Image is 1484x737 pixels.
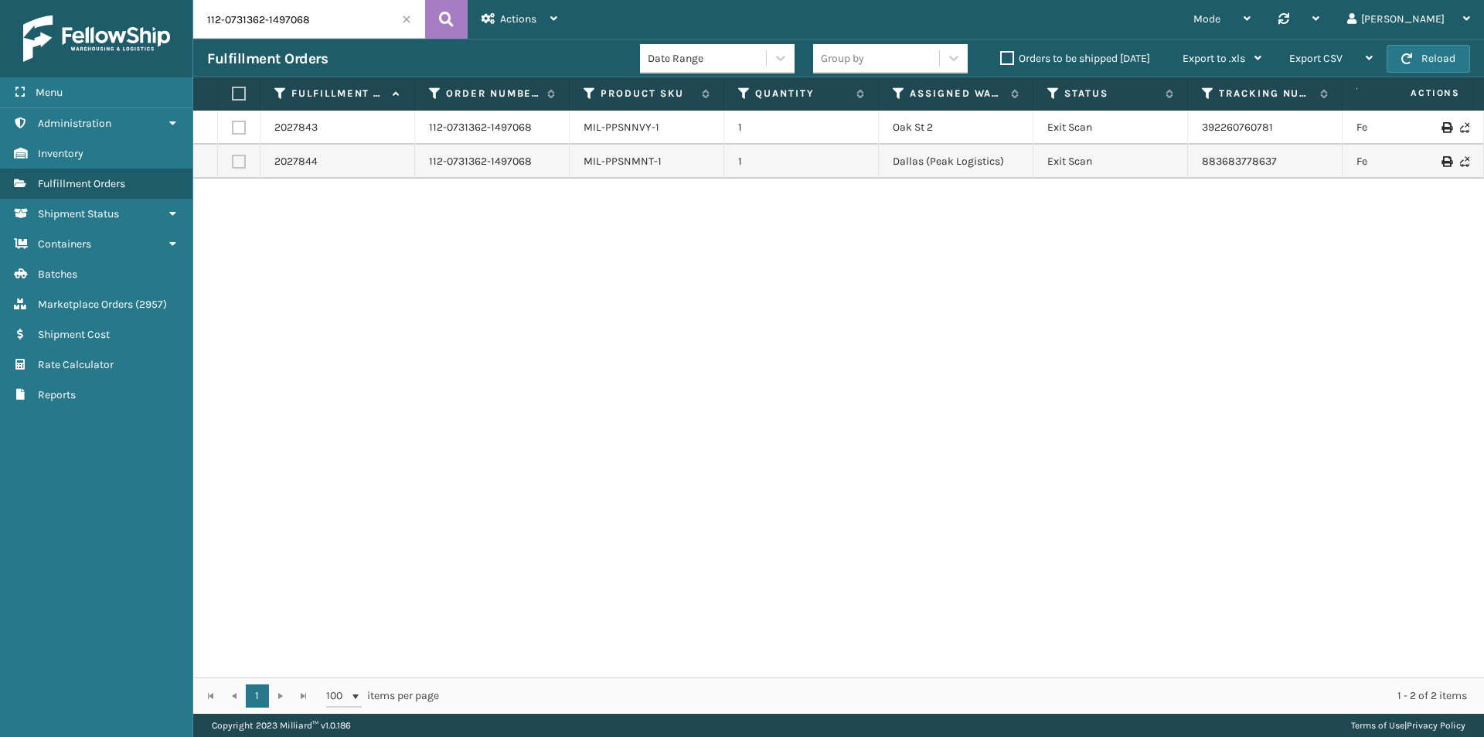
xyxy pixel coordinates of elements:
[429,120,532,135] a: 112-0731362-1497068
[821,50,864,67] div: Group by
[1219,87,1312,101] label: Tracking Number
[724,145,879,179] td: 1
[38,207,119,220] span: Shipment Status
[326,684,439,708] span: items per page
[1064,87,1158,101] label: Status
[1351,720,1404,731] a: Terms of Use
[38,117,111,130] span: Administration
[1460,156,1469,167] i: Never Shipped
[38,388,76,401] span: Reports
[584,121,659,134] a: MIL-PPSNNVY-1
[1202,155,1277,168] a: 883683778637
[38,268,77,281] span: Batches
[38,237,91,251] span: Containers
[274,120,318,135] a: 2027843
[429,154,532,169] a: 112-0731362-1497068
[584,155,662,168] a: MIL-PPSNMNT-1
[38,147,83,160] span: Inventory
[648,50,768,67] div: Date Range
[1362,80,1469,106] span: Actions
[36,86,63,99] span: Menu
[291,87,385,101] label: Fulfillment Order Id
[1460,122,1469,133] i: Never Shipped
[1351,714,1465,737] div: |
[879,111,1033,145] td: Oak St 2
[207,49,328,68] h3: Fulfillment Orders
[879,145,1033,179] td: Dallas (Peak Logistics)
[1033,111,1188,145] td: Exit Scan
[446,87,539,101] label: Order Number
[1289,52,1343,65] span: Export CSV
[23,15,170,62] img: logo
[1033,145,1188,179] td: Exit Scan
[500,12,536,26] span: Actions
[38,177,125,190] span: Fulfillment Orders
[1441,156,1451,167] i: Print Label
[274,154,318,169] a: 2027844
[1407,720,1465,731] a: Privacy Policy
[1441,122,1451,133] i: Print Label
[38,328,110,341] span: Shipment Cost
[246,684,269,708] a: 1
[38,298,133,311] span: Marketplace Orders
[1202,121,1273,134] a: 392260760781
[461,688,1467,704] div: 1 - 2 of 2 items
[755,87,849,101] label: Quantity
[1183,52,1245,65] span: Export to .xls
[1387,45,1470,73] button: Reload
[601,87,694,101] label: Product SKU
[724,111,879,145] td: 1
[38,358,114,371] span: Rate Calculator
[1193,12,1220,26] span: Mode
[910,87,1003,101] label: Assigned Warehouse
[1000,52,1150,65] label: Orders to be shipped [DATE]
[326,688,349,704] span: 100
[135,298,167,311] span: ( 2957 )
[212,714,351,737] p: Copyright 2023 Milliard™ v 1.0.186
